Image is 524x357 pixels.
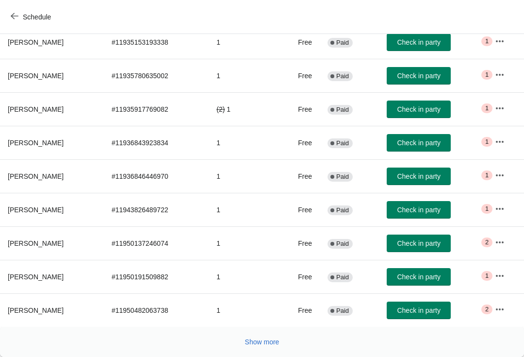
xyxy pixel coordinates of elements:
td: # 11936843923834 [104,126,209,159]
td: 1 [209,159,276,193]
td: # 11936846446970 [104,159,209,193]
button: Check in party [387,235,451,252]
del: ( 2 ) [216,105,225,113]
span: Check in party [397,306,440,314]
button: Show more [241,333,283,351]
td: Free [277,59,320,92]
span: Paid [336,139,349,147]
span: 1 [485,104,489,112]
span: 2 [485,306,489,313]
td: Free [277,260,320,293]
td: 1 [209,25,276,59]
span: [PERSON_NAME] [8,239,64,247]
span: [PERSON_NAME] [8,139,64,147]
span: [PERSON_NAME] [8,105,64,113]
td: Free [277,25,320,59]
span: [PERSON_NAME] [8,172,64,180]
span: [PERSON_NAME] [8,38,64,46]
span: Check in party [397,206,440,214]
span: Show more [245,338,279,346]
td: 1 [209,260,276,293]
span: Check in party [397,139,440,147]
td: 1 [209,92,276,126]
span: Check in party [397,105,440,113]
span: [PERSON_NAME] [8,206,64,214]
span: 1 [485,71,489,79]
span: Paid [336,173,349,181]
button: Check in party [387,101,451,118]
button: Check in party [387,201,451,219]
span: Check in party [397,239,440,247]
span: Paid [336,273,349,281]
td: # 11935153193338 [104,25,209,59]
span: Paid [336,307,349,315]
td: Free [277,92,320,126]
td: Free [277,193,320,226]
button: Check in party [387,302,451,319]
span: Paid [336,206,349,214]
button: Check in party [387,268,451,286]
span: Check in party [397,172,440,180]
span: Schedule [23,13,51,21]
button: Check in party [387,34,451,51]
td: # 11950191509882 [104,260,209,293]
span: 1 [485,205,489,213]
td: 1 [209,59,276,92]
span: 1 [485,272,489,280]
span: Check in party [397,273,440,281]
span: 1 [485,37,489,45]
span: [PERSON_NAME] [8,72,64,80]
button: Check in party [387,67,451,85]
td: Free [277,126,320,159]
span: Paid [336,39,349,47]
td: Free [277,226,320,260]
td: Free [277,159,320,193]
td: # 11943826489722 [104,193,209,226]
span: Paid [336,72,349,80]
span: Paid [336,106,349,114]
span: Check in party [397,72,440,80]
td: Free [277,293,320,327]
td: 1 [209,293,276,327]
td: # 11950482063738 [104,293,209,327]
button: Check in party [387,168,451,185]
button: Schedule [5,8,59,26]
span: [PERSON_NAME] [8,306,64,314]
button: Check in party [387,134,451,152]
span: [PERSON_NAME] [8,273,64,281]
span: 1 [485,138,489,146]
td: # 11935780635002 [104,59,209,92]
span: Check in party [397,38,440,46]
td: # 11950137246074 [104,226,209,260]
td: 1 [209,226,276,260]
span: 2 [485,238,489,246]
span: Paid [336,240,349,248]
td: 1 [209,193,276,226]
td: 1 [209,126,276,159]
span: 1 [485,171,489,179]
td: # 11935917769082 [104,92,209,126]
